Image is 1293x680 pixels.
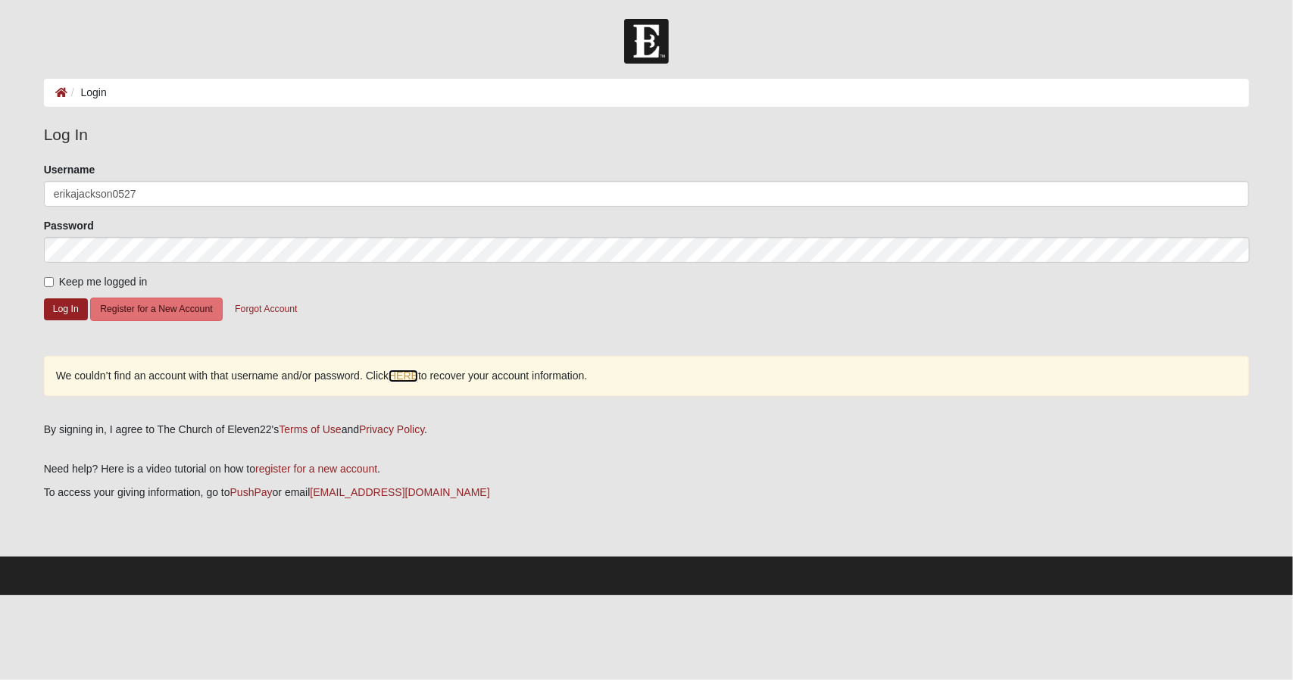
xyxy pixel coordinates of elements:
img: Church of Eleven22 Logo [624,19,669,64]
a: HERE [389,370,418,382]
a: register for a new account [255,463,377,475]
li: Login [67,85,107,101]
input: Keep me logged in [44,277,54,287]
label: Password [44,218,94,233]
a: Privacy Policy [359,423,424,435]
span: Keep me logged in [59,276,148,288]
p: Need help? Here is a video tutorial on how to . [44,461,1250,477]
button: Log In [44,298,88,320]
legend: Log In [44,123,1250,147]
button: Register for a New Account [90,298,222,321]
a: PushPay [230,486,273,498]
div: We couldn’t find an account with that username and/or password. Click to recover your account inf... [44,356,1250,396]
a: [EMAIL_ADDRESS][DOMAIN_NAME] [310,486,489,498]
a: Terms of Use [279,423,341,435]
div: By signing in, I agree to The Church of Eleven22's and . [44,422,1250,438]
button: Forgot Account [225,298,307,321]
p: To access your giving information, go to or email [44,485,1250,501]
label: Username [44,162,95,177]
